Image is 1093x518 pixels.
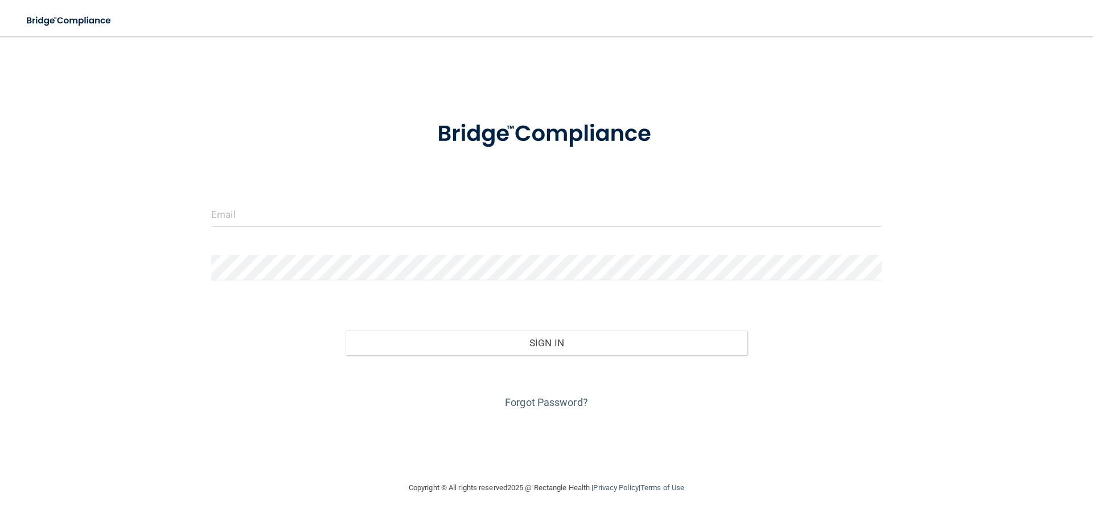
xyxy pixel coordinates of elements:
[211,201,882,227] input: Email
[414,105,679,164] img: bridge_compliance_login_screen.278c3ca4.svg
[346,330,748,355] button: Sign In
[593,483,638,492] a: Privacy Policy
[17,9,122,32] img: bridge_compliance_login_screen.278c3ca4.svg
[339,470,754,506] div: Copyright © All rights reserved 2025 @ Rectangle Health | |
[640,483,684,492] a: Terms of Use
[505,396,588,408] a: Forgot Password?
